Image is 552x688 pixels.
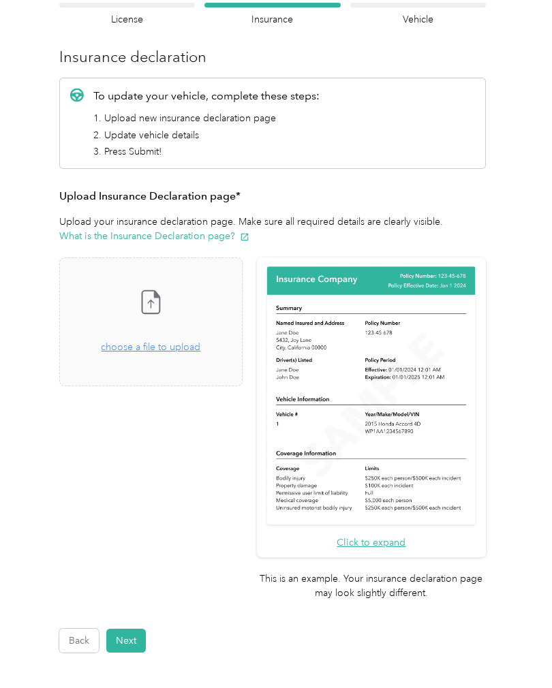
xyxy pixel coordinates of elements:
li: 3. Press Submit! [93,144,320,159]
h4: License [59,12,195,27]
button: What is the Insurance Declaration page? [59,229,249,243]
h3: Upload Insurance Declaration page* [59,188,486,205]
iframe: Everlance-gr Chat Button Frame [476,612,552,688]
h3: Insurance declaration [59,46,486,68]
button: Next [106,629,146,653]
span: choose a file to upload [60,258,242,386]
li: 2. Update vehicle details [93,128,320,142]
button: Back [59,629,99,653]
img: Sample insurance declaration [264,264,478,528]
h4: Vehicle [350,12,486,27]
p: Upload your insurance declaration page. Make sure all required details are clearly visible. [59,215,486,243]
p: To update your vehicle, complete these steps: [93,88,320,104]
span: choose a file to upload [101,341,200,353]
h4: Insurance [204,12,340,27]
p: This is an example. Your insurance declaration page may look slightly different. [257,572,486,600]
li: 1. Upload new insurance declaration page [93,111,320,125]
button: Click to expand [337,535,405,550]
